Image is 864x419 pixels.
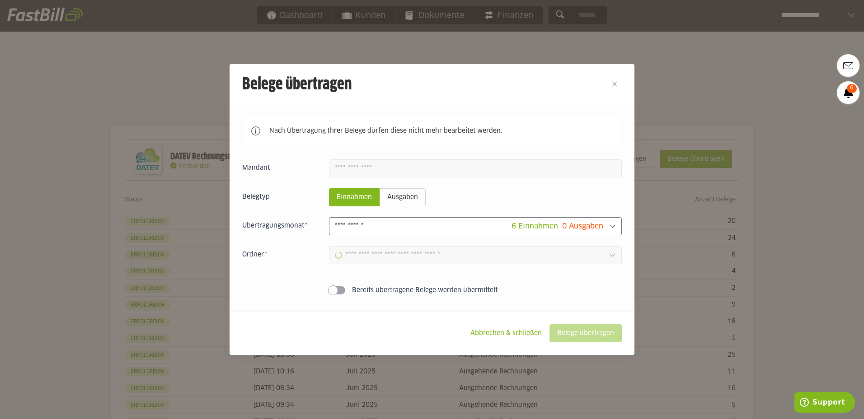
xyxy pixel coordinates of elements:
[837,81,859,104] a: 6
[380,188,426,206] sl-radio-button: Ausgaben
[794,392,855,414] iframe: Öffnet ein Widget, in dem Sie weitere Informationen finden
[242,286,622,295] sl-switch: Bereits übertragene Belege werden übermittelt
[549,324,622,342] sl-button: Belege übertragen
[512,223,558,230] span: 6 Einnahmen
[463,324,549,342] sl-button: Abbrechen & schließen
[329,188,380,206] sl-radio-button: Einnahmen
[562,223,603,230] span: 0 Ausgaben
[847,84,857,93] span: 6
